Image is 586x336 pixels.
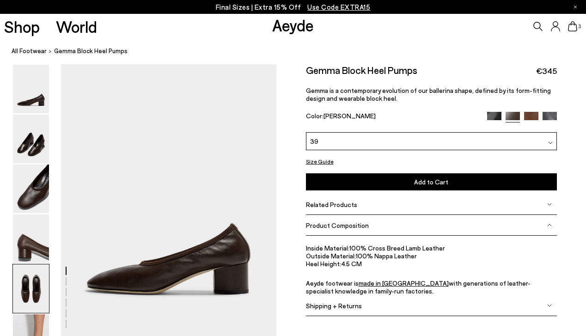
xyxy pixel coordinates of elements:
span: [PERSON_NAME] [324,112,376,120]
p: Final Sizes | Extra 15% Off [216,1,371,13]
a: Shop [4,18,40,35]
li: 100% Nappa Leather [306,252,557,260]
img: Gemma Block Heel Pumps - Image 1 [13,65,49,113]
span: Aeyde footwear is [306,279,359,287]
img: svg%3E [548,141,553,145]
a: Aeyde [272,15,314,35]
button: Add to Cart [306,173,557,190]
span: Heel Height: [306,260,341,268]
span: €345 [536,65,557,77]
span: Related Products [306,201,357,208]
span: Outside Material: [306,252,356,260]
img: svg%3E [547,202,552,207]
p: Gemma is a contemporary evolution of our ballerina shape, defined by its form-fitting design and ... [306,86,557,102]
img: svg%3E [547,223,552,227]
span: 39 [310,136,318,146]
li: 4.5 CM [306,260,557,268]
span: Add to Cart [414,178,448,186]
span: 3 [577,24,582,29]
span: Shipping + Returns [306,302,362,310]
img: Gemma Block Heel Pumps - Image 4 [13,214,49,263]
button: Size Guide [306,156,334,167]
a: World [56,18,97,35]
a: made in [GEOGRAPHIC_DATA] [359,279,449,287]
img: Gemma Block Heel Pumps - Image 2 [13,115,49,163]
a: 3 [568,21,577,31]
img: svg%3E [547,303,552,308]
a: All Footwear [12,46,47,56]
h2: Gemma Block Heel Pumps [306,64,417,76]
img: Gemma Block Heel Pumps - Image 5 [13,264,49,313]
nav: breadcrumb [12,39,586,64]
img: Gemma Block Heel Pumps - Image 3 [13,165,49,213]
span: with generations of leather-specialist knowledge in family-run factories. [306,279,531,295]
li: 100% Cross Breed Lamb Leather [306,244,557,252]
span: Navigate to /collections/ss25-final-sizes [307,3,370,11]
div: Color: [306,112,479,122]
span: Product Composition [306,221,369,229]
span: Inside Material: [306,244,349,252]
span: Gemma Block Heel Pumps [54,46,128,56]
